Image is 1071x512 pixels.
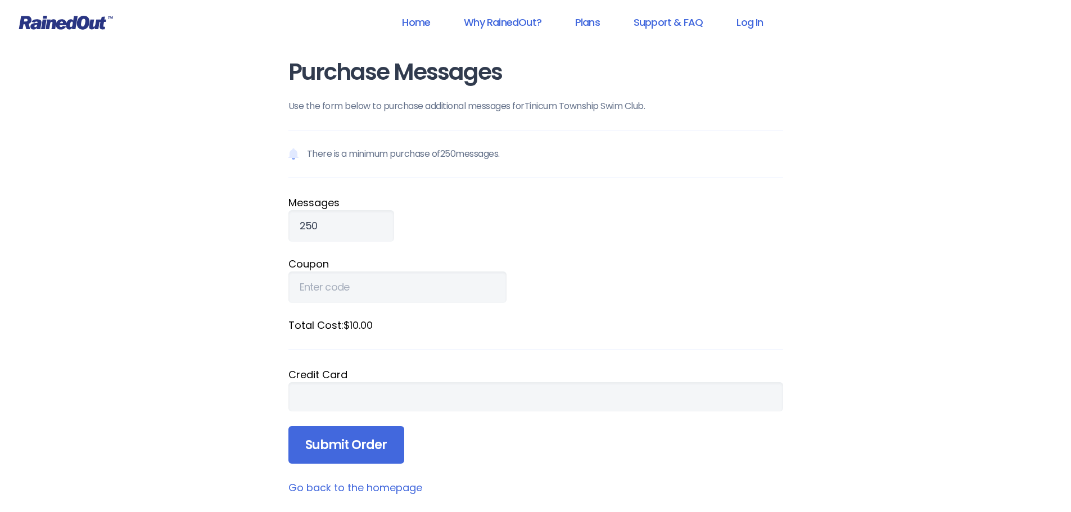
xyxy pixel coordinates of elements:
[288,130,783,178] p: There is a minimum purchase of 250 messages.
[288,210,394,242] input: Qty
[619,10,717,35] a: Support & FAQ
[288,195,783,210] label: Message s
[288,60,783,85] h1: Purchase Messages
[561,10,614,35] a: Plans
[288,426,404,464] input: Submit Order
[387,10,445,35] a: Home
[288,481,422,495] a: Go back to the homepage
[288,147,299,161] img: Notification icon
[449,10,556,35] a: Why RainedOut?
[300,391,772,403] iframe: Secure payment input frame
[288,99,783,113] p: Use the form below to purchase additional messages for Tinicum Township Swim Club .
[288,256,783,271] label: Coupon
[288,271,507,303] input: Enter code
[722,10,778,35] a: Log In
[288,318,783,333] label: Total Cost: $10.00
[288,367,783,382] div: Credit Card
